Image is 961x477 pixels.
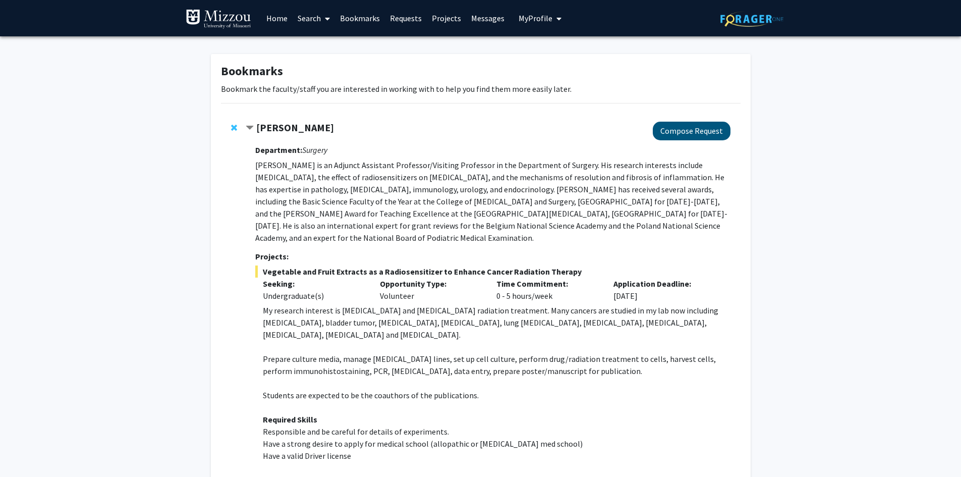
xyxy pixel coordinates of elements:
[263,451,351,461] span: Have a valid Driver license
[606,278,723,302] div: [DATE]
[720,11,783,27] img: ForagerOne Logo
[8,432,43,469] iframe: Chat
[385,1,427,36] a: Requests
[231,124,237,132] span: Remove Yujiang Fang from bookmarks
[302,145,327,155] i: Surgery
[263,278,365,290] p: Seeking:
[261,1,293,36] a: Home
[263,439,583,449] span: Have a strong desire to apply for medical school (allopathic or [MEDICAL_DATA] med school)
[256,121,334,134] strong: [PERSON_NAME]
[496,278,598,290] p: Time Commitment:
[427,1,466,36] a: Projects
[263,354,716,376] span: Prepare culture media, manage [MEDICAL_DATA] lines, set up cell culture, perform drug/radiation t...
[255,145,302,155] strong: Department:
[372,278,489,302] div: Volunteer
[255,251,289,261] strong: Projects:
[263,390,479,400] span: Students are expected to be the coauthors of the publications.
[489,278,606,302] div: 0 - 5 hours/week
[653,122,730,140] button: Compose Request to Yujiang Fang
[519,13,552,23] span: My Profile
[221,83,741,95] p: Bookmark the faculty/staff you are interested in working with to help you find them more easily l...
[263,414,317,425] strong: Required Skills
[335,1,385,36] a: Bookmarks
[380,278,482,290] p: Opportunity Type:
[255,266,730,278] span: Vegetable and Fruit Extracts as a Radiosensitizer to Enhance Cancer Radiation Therapy
[263,427,449,437] span: Responsible and be careful for details of experiments.
[263,290,365,302] div: Undergraduate(s)
[293,1,335,36] a: Search
[255,159,730,244] p: [PERSON_NAME] is an Adjunct Assistant Professor/Visiting Professor in the Department of Surgery. ...
[613,278,715,290] p: Application Deadline:
[221,64,741,79] h1: Bookmarks
[246,124,254,132] span: Contract Yujiang Fang Bookmark
[466,1,510,36] a: Messages
[186,9,251,29] img: University of Missouri Logo
[263,305,718,340] span: My research interest is [MEDICAL_DATA] and [MEDICAL_DATA] radiation treatment. Many cancers are s...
